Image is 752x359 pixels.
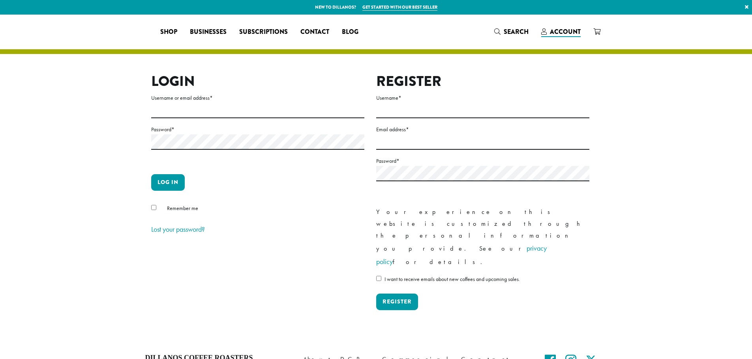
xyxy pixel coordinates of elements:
[362,4,437,11] a: Get started with our best seller
[239,27,288,37] span: Subscriptions
[151,125,364,134] label: Password
[550,27,581,36] span: Account
[151,225,205,234] a: Lost your password?
[342,27,358,37] span: Blog
[488,25,535,38] a: Search
[376,156,589,166] label: Password
[190,27,227,37] span: Businesses
[376,244,547,266] a: privacy policy
[504,27,529,36] span: Search
[376,93,589,103] label: Username
[151,93,364,103] label: Username or email address
[300,27,329,37] span: Contact
[376,294,418,310] button: Register
[376,206,589,268] p: Your experience on this website is customized through the personal information you provide. See o...
[151,73,364,90] h2: Login
[376,73,589,90] h2: Register
[376,125,589,134] label: Email address
[160,27,177,37] span: Shop
[384,275,520,283] span: I want to receive emails about new coffees and upcoming sales.
[376,276,381,281] input: I want to receive emails about new coffees and upcoming sales.
[154,26,184,38] a: Shop
[167,205,198,212] span: Remember me
[151,174,185,191] button: Log in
